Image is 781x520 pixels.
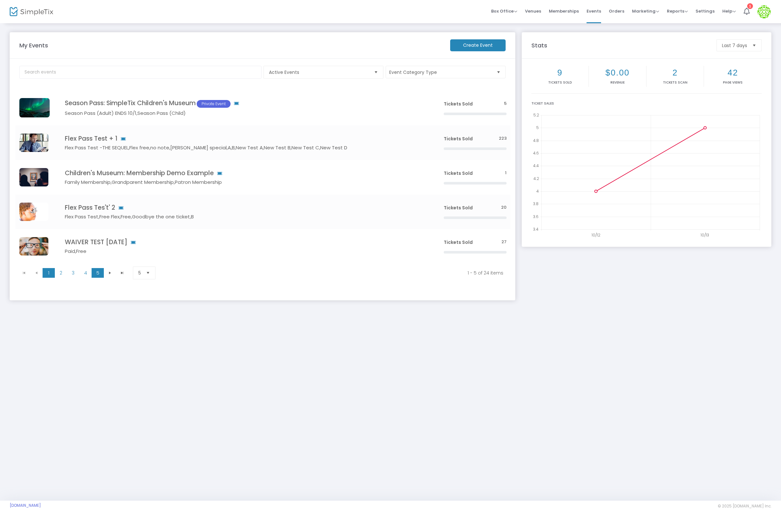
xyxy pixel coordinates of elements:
[590,68,645,78] h2: $0.00
[65,135,424,142] h4: Flex Pass Test + 1
[505,170,507,176] span: 1
[718,504,771,509] span: © 2025 [DOMAIN_NAME] Inc.
[65,110,424,116] h5: Season Pass (Adult) ENDS 10/1,Season Pass (Child)
[197,100,231,108] span: Private Event
[533,163,539,168] text: 4.4
[19,168,48,186] img: 638563152061593825.png
[501,205,507,211] span: 20
[444,170,473,176] span: Tickets Sold
[591,232,600,238] text: 10/12
[19,203,48,221] img: 638633114934945174638551149660268225.png
[504,101,507,107] span: 5
[722,42,747,49] span: Last 7 days
[648,68,703,78] h2: 2
[104,268,116,278] span: Go to the next page
[65,145,424,151] h5: Flex Pass Test -THE SEQUEL,Flex free,no note,[PERSON_NAME] special,A,B,New Test A,New Test B,New ...
[533,226,539,232] text: 3.4
[700,232,709,238] text: 10/13
[43,268,55,278] span: Page 1
[116,268,128,278] span: Go to the last page
[16,41,447,50] m-panel-title: My Events
[705,68,760,78] h2: 42
[138,270,141,276] span: 5
[444,101,473,107] span: Tickets Sold
[533,201,539,206] text: 3.8
[65,204,424,211] h4: Flex Pass Tes't' 2
[533,68,588,78] h2: 9
[750,40,759,51] button: Select
[92,268,104,278] span: Page 5
[531,101,762,106] div: Ticket Sales
[648,80,703,85] p: Tickets Scan
[67,268,79,278] span: Page 3
[19,134,48,152] img: Screenshot2025-07-24at12.47.58PM.png
[55,268,67,278] span: Page 2
[65,248,424,254] h5: Paid,Free
[533,80,588,85] p: Tickets sold
[525,3,541,19] span: Venues
[536,125,539,130] text: 5
[696,3,715,19] span: Settings
[722,8,736,14] span: Help
[444,135,473,142] span: Tickets Sold
[533,175,539,181] text: 4.2
[65,179,424,185] h5: Family Membership,Grandparent Membership,Patron Membership
[107,270,113,275] span: Go to the next page
[15,90,510,264] div: Data table
[499,135,507,142] span: 223
[747,3,753,9] div: 1
[269,69,369,75] span: Active Events
[536,188,539,194] text: 4
[533,137,539,143] text: 4.8
[533,214,539,219] text: 3.6
[632,8,659,14] span: Marketing
[65,238,424,246] h4: WAIVER TEST [DATE]
[79,268,92,278] span: Page 4
[65,169,424,177] h4: Children's Museum: Membership Demo Example
[65,99,424,108] h4: Season Pass: SimpleTix Children's Museum
[120,270,125,275] span: Go to the last page
[143,267,153,279] button: Select
[386,66,506,78] button: Event Category Type
[19,66,262,79] input: Search events
[609,3,624,19] span: Orders
[549,3,579,19] span: Memberships
[705,80,760,85] p: Page Views
[19,237,48,255] img: 638665984639790324.png
[450,39,506,51] m-button: Create Event
[10,503,41,508] a: [DOMAIN_NAME]
[528,41,713,50] m-panel-title: Stats
[444,205,473,211] span: Tickets Sold
[533,150,539,156] text: 4.6
[587,3,601,19] span: Events
[167,270,504,276] kendo-pager-info: 1 - 5 of 24 items
[590,80,645,85] p: Revenue
[667,8,688,14] span: Reports
[491,8,517,14] span: Box Office
[19,98,50,117] img: img_lights.jpg
[371,66,381,78] button: Select
[533,112,539,118] text: 5.2
[501,239,507,245] span: 27
[444,239,473,245] span: Tickets Sold
[65,214,424,220] h5: Flex Pass Test,Free Flex,Free,Goodbye the one ticket,B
